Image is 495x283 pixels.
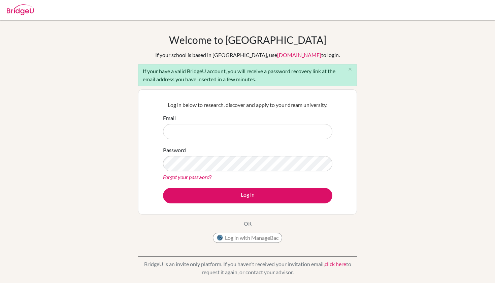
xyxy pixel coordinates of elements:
p: BridgeU is an invite only platform. If you haven’t received your invitation email, to request it ... [138,260,357,276]
div: If your have a valid BridgeU account, you will receive a password recovery link at the email addr... [138,64,357,86]
h1: Welcome to [GEOGRAPHIC_DATA] [169,34,326,46]
a: click here [325,261,346,267]
button: Log in [163,188,332,203]
label: Password [163,146,186,154]
div: If your school is based in [GEOGRAPHIC_DATA], use to login. [155,51,340,59]
button: Log in with ManageBac [213,233,282,243]
a: [DOMAIN_NAME] [277,52,321,58]
a: Forgot your password? [163,174,211,180]
p: OR [244,220,252,228]
i: close [348,67,353,72]
label: Email [163,114,176,122]
p: Log in below to research, discover and apply to your dream university. [163,101,332,109]
img: Bridge-U [7,4,34,15]
button: Close [343,64,357,75]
